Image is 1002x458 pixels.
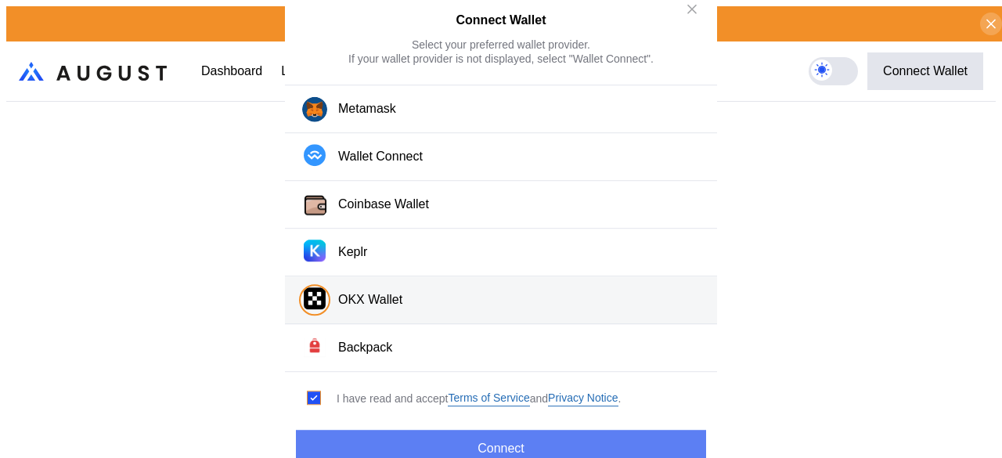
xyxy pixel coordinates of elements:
div: Loan Book [281,64,341,78]
a: Privacy Notice [548,391,618,406]
div: Backpack [338,340,392,356]
div: Coinbase Wallet [338,197,429,213]
a: Terms of Service [448,391,529,406]
div: Dashboard [201,64,262,78]
span: and [530,391,548,406]
div: Select your preferred wallet provider. [412,38,590,52]
button: Metamask [285,85,717,134]
div: If your wallet provider is not displayed, select "Wallet Connect". [348,52,654,66]
button: OKX WalletOKX Wallet [285,277,717,325]
img: OKX Wallet [304,288,326,310]
img: Backpack [304,336,326,358]
button: BackpackBackpack [285,325,717,373]
h2: Connect Wallet [456,13,546,27]
div: Metamask [338,101,396,117]
div: I have read and accept . [337,391,621,406]
div: Connect Wallet [883,64,968,78]
button: Wallet Connect [285,134,717,182]
img: Coinbase Wallet [302,193,329,219]
button: Coinbase WalletCoinbase Wallet [285,182,717,229]
div: Wallet Connect [338,149,423,165]
div: OKX Wallet [338,292,402,308]
img: Keplr [304,240,326,262]
div: Keplr [338,244,367,261]
button: KeplrKeplr [285,229,717,277]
